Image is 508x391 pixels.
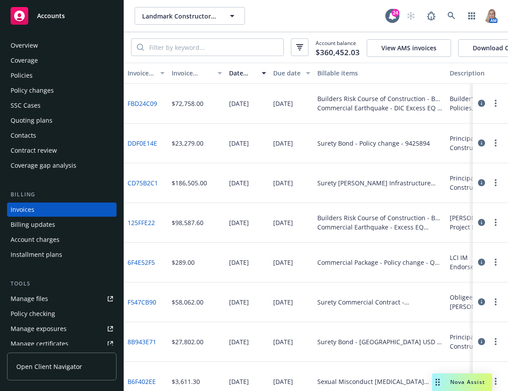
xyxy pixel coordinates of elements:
[172,68,212,78] div: Invoice amount
[128,337,156,346] a: 8B943E71
[172,99,203,108] div: $72,758.00
[432,373,443,391] div: Drag to move
[463,7,481,25] a: Switch app
[7,83,117,98] a: Policy changes
[391,9,399,17] div: 24
[144,39,283,56] input: Filter by keyword...
[124,63,168,84] button: Invoice ID
[11,158,76,173] div: Coverage gap analysis
[11,292,48,306] div: Manage files
[7,143,117,158] a: Contract review
[7,279,117,288] div: Tools
[11,322,67,336] div: Manage exposures
[142,11,218,21] span: Landmark Constructors, Inc.
[128,68,155,78] div: Invoice ID
[7,190,117,199] div: Billing
[7,203,117,217] a: Invoices
[7,307,117,321] a: Policy checking
[229,218,249,227] div: [DATE]
[270,63,314,84] button: Due date
[11,68,33,83] div: Policies
[7,53,117,68] a: Coverage
[11,337,68,351] div: Manage certificates
[11,143,57,158] div: Contract review
[229,377,249,386] div: [DATE]
[135,7,245,25] button: Landmark Constructors, Inc.
[367,39,451,57] button: View AMS invoices
[273,377,293,386] div: [DATE]
[422,7,440,25] a: Report a Bug
[16,362,82,371] span: Open Client Navigator
[317,337,443,346] div: Surety Bond - [GEOGRAPHIC_DATA] USD - [PERSON_NAME] HS Cafeteria Modernization - 9475951
[229,337,249,346] div: [DATE]
[317,213,443,222] div: Builders Risk Course of Construction - BR & $5M EQ & Flood - IMU30093222600
[229,139,249,148] div: [DATE]
[317,178,443,188] div: Surety [PERSON_NAME] Infrastructure [GEOGRAPHIC_DATA]. - I 80 WB Truck Scales; Contract No. 040A5...
[7,128,117,143] a: Contacts
[11,83,54,98] div: Policy changes
[317,103,443,113] div: Commercial Earthquake - DIC Excess EQ & Flood $5,447,179 x $5M - FDX03000276-00
[128,139,157,148] a: DDF0E14E
[7,98,117,113] a: SSC Cases
[229,297,249,307] div: [DATE]
[11,233,60,247] div: Account charges
[443,7,460,25] a: Search
[128,178,158,188] a: CD75B2C1
[317,94,443,103] div: Builders Risk Course of Construction - BR & $5M EQ & Flood - [GEOGRAPHIC_DATA] UHS Multi-purpose ...
[317,258,443,267] div: Commercial Package - Policy change - QT-630-7W330051-TIL-25
[11,218,55,232] div: Billing updates
[168,63,226,84] button: Invoice amount
[229,99,249,108] div: [DATE]
[11,98,41,113] div: SSC Cases
[7,158,117,173] a: Coverage gap analysis
[11,203,34,217] div: Invoices
[128,377,156,386] a: B6F402EE
[226,63,270,84] button: Date issued
[137,44,144,51] svg: Search
[172,337,203,346] div: $27,802.00
[7,248,117,262] a: Installment plans
[7,233,117,247] a: Account charges
[11,128,36,143] div: Contacts
[432,373,492,391] button: Nova Assist
[450,378,485,386] span: Nova Assist
[11,307,55,321] div: Policy checking
[7,4,117,28] a: Accounts
[11,53,38,68] div: Coverage
[128,99,157,108] a: FBD24C09
[172,297,203,307] div: $58,062.00
[273,218,293,227] div: [DATE]
[273,258,293,267] div: [DATE]
[172,258,195,267] div: $289.00
[316,39,360,56] span: Account balance
[7,322,117,336] a: Manage exposures
[172,139,203,148] div: $23,279.00
[128,258,155,267] a: 6F4E52F5
[273,99,293,108] div: [DATE]
[7,218,117,232] a: Billing updates
[317,139,430,148] div: Surety Bond - Policy change - 9425894
[316,47,360,58] span: $360,452.03
[229,68,256,78] div: Date issued
[11,248,62,262] div: Installment plans
[273,178,293,188] div: [DATE]
[317,297,443,307] div: Surety Commercial Contract - [PERSON_NAME] Joint USD ([PERSON_NAME] Building) - 9470353-1
[7,113,117,128] a: Quoting plans
[7,38,117,53] a: Overview
[11,38,38,53] div: Overview
[317,68,443,78] div: Billable items
[11,113,53,128] div: Quoting plans
[7,337,117,351] a: Manage certificates
[172,178,207,188] div: $186,505.00
[317,377,443,386] div: Sexual Misconduct [MEDICAL_DATA] Molestation Liability - [PERSON_NAME]'s Policy - New Robotics Ce...
[128,297,156,307] a: F547CB90
[229,178,249,188] div: [DATE]
[317,222,443,232] div: Commercial Earthquake - Excess EQ $5,291,530 x $5M - [PERSON_NAME] Wagoneer - CTE013018
[229,258,249,267] div: [DATE]
[314,63,446,84] button: Billable items
[483,9,497,23] img: photo
[273,68,301,78] div: Due date
[273,337,293,346] div: [DATE]
[273,139,293,148] div: [DATE]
